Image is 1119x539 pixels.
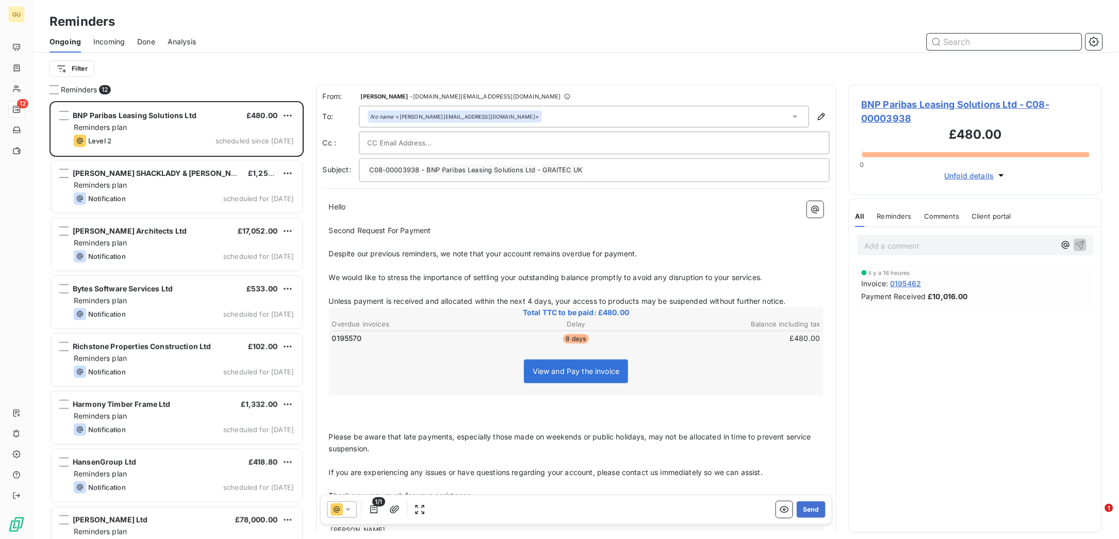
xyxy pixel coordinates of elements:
[371,113,394,120] em: No name
[425,165,537,176] span: BNP Paribas Leasing Solutions Ltd
[371,113,539,120] div: <[PERSON_NAME][EMAIL_ADDRESS][DOMAIN_NAME]>
[88,483,126,492] span: Notification
[323,165,351,174] span: Subject:
[8,516,25,533] img: Logo LeanPay
[862,97,1090,125] span: BNP Paribas Leasing Solutions Ltd - C08-00003938
[223,426,294,434] span: scheduled for [DATE]
[241,400,277,409] span: £1,332.00
[331,307,822,318] span: Total TTC to be paid: £480.00
[249,458,277,466] span: £418.80
[238,226,278,235] span: £17,052.00
[216,137,294,145] span: scheduled since [DATE]
[8,101,24,118] a: 12
[246,284,277,293] span: £533.00
[860,160,864,169] span: 0
[329,273,763,282] span: We would like to stress the importance of settling your outstanding balance promptly to avoid any...
[329,432,814,453] span: Please be aware that late payments, especially those made on weekends or public holidays, may not...
[659,319,821,330] th: Balance including tax
[88,426,126,434] span: Notification
[537,165,540,174] span: -
[223,483,294,492] span: scheduled for [DATE]
[862,125,1090,146] h3: £480.00
[928,291,968,302] span: £10,016.00
[323,91,359,102] span: From:
[246,111,277,120] span: £480.00
[329,226,431,235] span: Second Request For Payment
[332,319,494,330] th: Overdue invoices
[74,354,127,363] span: Reminders plan
[248,169,285,177] span: £1,256.40
[855,212,865,220] span: All
[862,291,926,302] span: Payment Received
[329,491,471,500] span: Thank you very much for your assistance
[361,93,408,100] span: [PERSON_NAME]
[74,412,127,420] span: Reminders plan
[972,212,1012,220] span: Client portal
[797,501,825,518] button: Send
[74,238,127,247] span: Reminders plan
[223,252,294,260] span: scheduled for [DATE]
[323,111,359,122] label: To:
[99,85,110,94] span: 12
[924,212,959,220] span: Comments
[372,497,385,507] span: 1/1
[73,458,136,466] span: HansenGroup Ltd
[495,319,657,330] th: Delay
[61,85,97,95] span: Reminders
[421,165,424,174] span: -
[74,296,127,305] span: Reminders plan
[8,6,25,23] div: GU
[323,138,359,148] label: Cc :
[329,468,763,477] span: If you are experiencing any issues or have questions regarding your account, please contact us im...
[73,515,148,524] span: [PERSON_NAME] Ltd
[659,333,821,344] td: £480.00
[73,342,211,351] span: Richstone Properties Construction Ltd
[74,527,127,536] span: Reminders plan
[74,469,127,478] span: Reminders plan
[223,310,294,318] span: scheduled for [DATE]
[93,37,125,47] span: Incoming
[1105,504,1113,512] span: 1
[88,137,111,145] span: Level 2
[541,165,584,176] span: GRAITEC UK
[248,342,277,351] span: £102.00
[877,212,912,220] span: Reminders
[891,278,921,289] span: 0195462
[927,34,1082,50] input: Search
[73,226,187,235] span: [PERSON_NAME] Architects Ltd
[945,170,994,181] span: Unfold details
[88,252,126,260] span: Notification
[137,37,155,47] span: Done
[50,12,115,31] h3: Reminders
[74,181,127,189] span: Reminders plan
[73,284,173,293] span: Bytes Software Services Ltd
[368,165,421,176] span: C08-00003938
[88,194,126,203] span: Notification
[563,334,589,344] span: 8 days
[73,169,282,177] span: [PERSON_NAME] SHACKLADY & [PERSON_NAME] LIMITED
[332,333,362,344] span: 0195570
[533,367,620,375] span: View and Pay the invoice
[50,37,81,47] span: Ongoing
[73,400,171,409] span: Harmony Timber Frame Ltd
[50,60,94,77] button: Filter
[17,99,28,108] span: 12
[368,135,479,151] input: CC Email Address...
[862,278,888,289] span: Invoice :
[869,270,910,276] span: il y a 16 heures
[88,368,126,376] span: Notification
[329,202,346,211] span: Hello
[329,249,637,258] span: Despite our previous reminders, we note that your account remains overdue for payment.
[223,194,294,203] span: scheduled for [DATE]
[223,368,294,376] span: scheduled for [DATE]
[1084,504,1109,529] iframe: Intercom live chat
[73,111,196,120] span: BNP Paribas Leasing Solutions Ltd
[74,123,127,132] span: Reminders plan
[168,37,196,47] span: Analysis
[410,93,561,100] span: - [DOMAIN_NAME][EMAIL_ADDRESS][DOMAIN_NAME]
[329,297,786,305] span: Unless payment is received and allocated within the next 4 days, your access to products may be s...
[942,170,1010,182] button: Unfold details
[88,310,126,318] span: Notification
[235,515,278,524] span: £78,000.00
